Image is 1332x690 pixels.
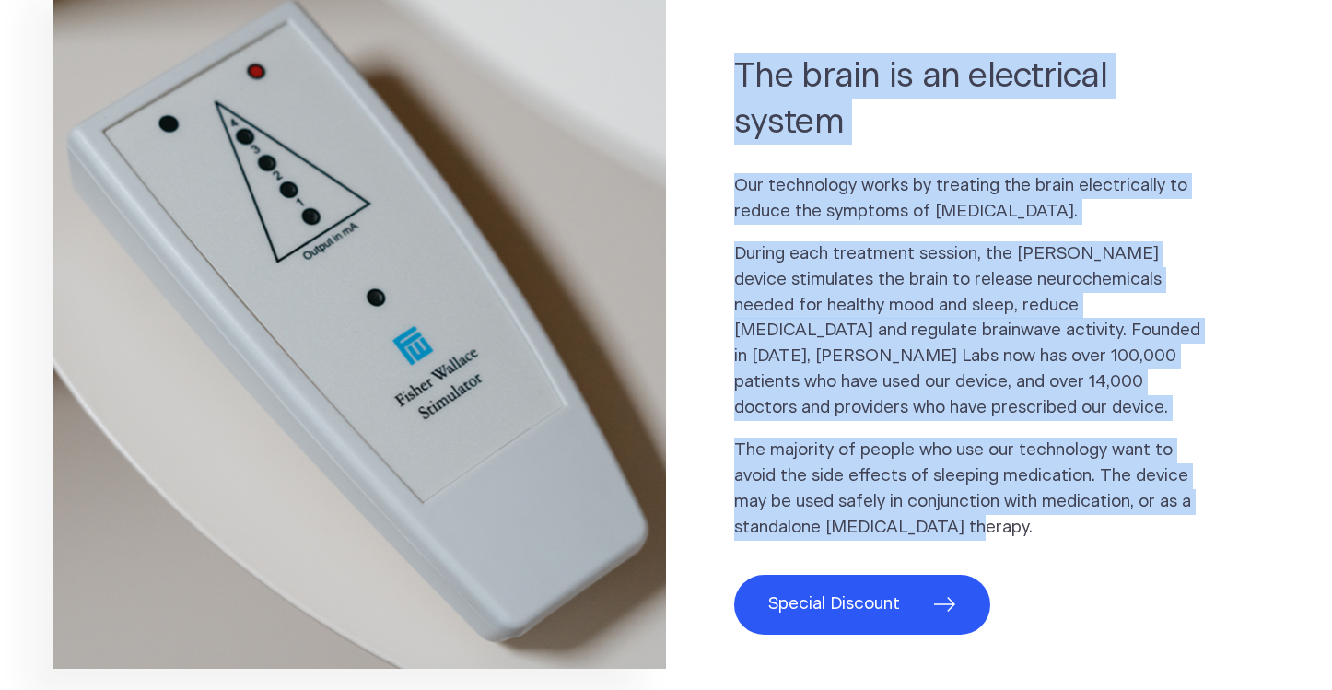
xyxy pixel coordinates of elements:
p: Our technology works by treating the brain electrically to reduce the symptoms of [MEDICAL_DATA]. [734,173,1210,225]
p: The majority of people who use our technology want to avoid the side effects of sleeping medicati... [734,438,1210,540]
h2: The brain is an electrical system [734,53,1210,145]
a: Special Discount [734,575,989,635]
p: During each treatment session, the [PERSON_NAME] device stimulates the brain to release neurochem... [734,241,1210,421]
span: Special Discount [768,591,900,617]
